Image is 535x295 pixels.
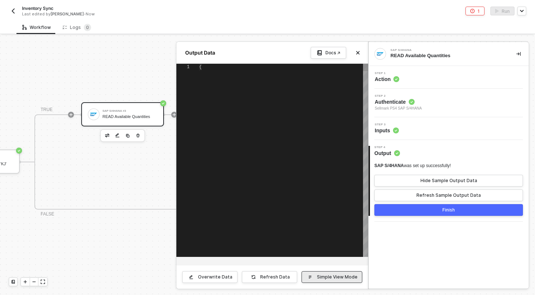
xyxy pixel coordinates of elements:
span: Step 4 [374,146,400,149]
span: icon-play [23,280,27,284]
div: Output Data [182,49,218,56]
sup: 0 [84,24,91,31]
button: Refresh Sample Output Data [374,189,523,201]
div: Refresh Sample Output Data [416,192,481,198]
div: Logs [63,24,91,31]
button: Refresh Data [242,271,297,283]
img: integration-icon [377,51,384,57]
button: Finish [374,204,523,216]
button: activateRun [490,7,515,15]
span: [PERSON_NAME] [50,11,84,16]
span: icon-error-page [470,9,475,13]
div: Step 2Authenticate Sellmark PS4 SAP S/4HANA [368,95,529,111]
span: icon-collapse-right [516,52,521,56]
div: was set up successfully! [374,163,451,169]
button: Close [353,48,362,57]
span: icon-expand [41,280,45,284]
span: Output [374,150,400,157]
div: 1 [478,8,480,14]
button: 1 [465,7,485,15]
button: Overwrite Data [182,271,237,283]
div: READ Available Quantities [390,52,505,59]
div: SAP S/4HANA [390,49,500,52]
div: Step 4Output SAP S/4HANAwas set up successfully!Hide Sample Output DataRefresh Sample Output Data... [368,146,529,216]
div: Hide Sample Output Data [420,178,477,184]
div: Workflow [22,25,51,30]
span: Step 2 [375,95,422,97]
span: Inventory Sync [22,5,53,11]
span: Step 1 [375,72,399,75]
div: Finish [442,207,455,213]
button: Simple View Mode [302,271,362,283]
span: icon-close [356,51,360,55]
a: Docs ↗ [311,47,346,59]
span: SAP S/4HANA [374,163,404,168]
div: Overwrite Data [198,274,232,280]
img: back [10,8,16,14]
span: Inputs [375,127,399,134]
div: Simple View Mode [317,274,358,280]
div: Last edited by - Now [22,11,251,17]
span: icon-minus [32,280,36,284]
div: Step 1Action [368,72,529,83]
div: Docs ↗ [325,50,340,56]
span: Action [375,75,399,83]
button: Hide Sample Output Data [374,175,523,187]
div: Step 3Inputs [368,123,529,134]
div: Refresh Data [260,274,290,280]
span: Sellmark PS4 SAP S/4HANA [375,106,422,111]
span: { [199,64,202,70]
div: 1 [176,64,190,70]
span: Authenticate [375,98,422,106]
span: Step 3 [375,123,399,126]
button: back [9,7,18,15]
